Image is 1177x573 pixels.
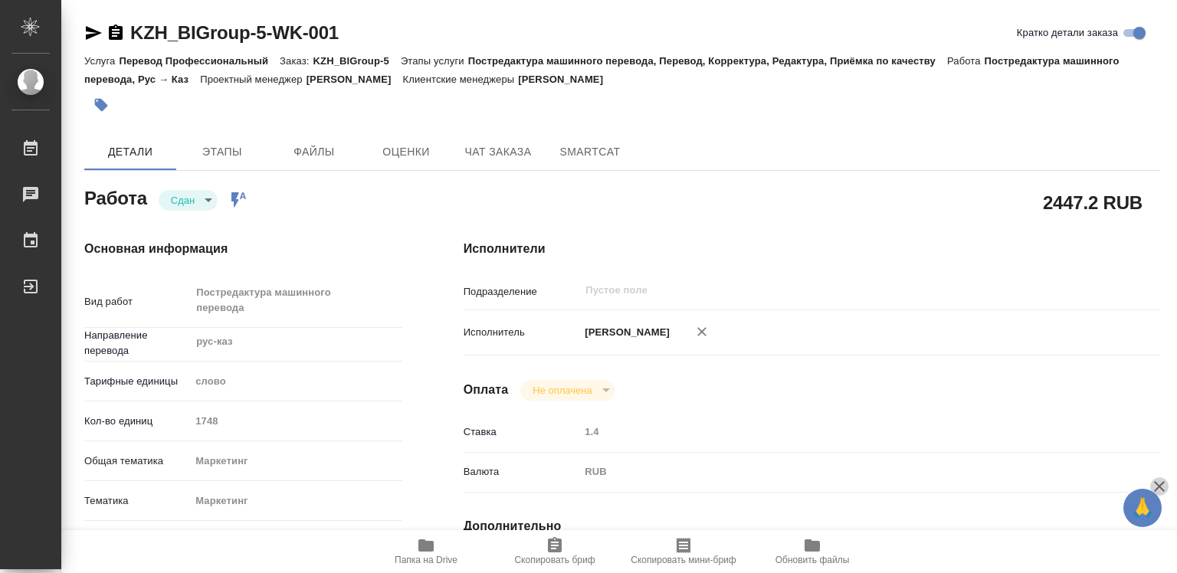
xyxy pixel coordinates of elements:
[395,555,457,565] span: Папка на Drive
[84,294,190,309] p: Вид работ
[464,284,580,300] p: Подразделение
[685,315,719,349] button: Удалить исполнителя
[464,381,509,399] h4: Оплата
[93,142,167,162] span: Детали
[631,555,736,565] span: Скопировать мини-бриф
[490,530,619,573] button: Скопировать бриф
[84,328,190,359] p: Направление перевода
[84,374,190,389] p: Тарифные единицы
[84,24,103,42] button: Скопировать ссылку для ЯМессенджера
[464,424,580,440] p: Ставка
[520,380,615,401] div: Сдан
[461,142,535,162] span: Чат заказа
[277,142,351,162] span: Файлы
[464,325,580,340] p: Исполнитель
[84,453,190,469] p: Общая тематика
[190,368,402,395] div: слово
[528,384,596,397] button: Не оплачена
[553,142,627,162] span: SmartCat
[130,22,339,43] a: KZH_BIGroup-5-WK-001
[579,421,1102,443] input: Пустое поле
[190,410,402,432] input: Пустое поле
[200,74,306,85] p: Проектный менеджер
[159,190,218,211] div: Сдан
[1043,189,1143,215] h2: 2447.2 RUB
[748,530,877,573] button: Обновить файлы
[185,142,259,162] span: Этапы
[464,464,580,480] p: Валюта
[313,55,401,67] p: KZH_BIGroup-5
[579,325,670,340] p: [PERSON_NAME]
[84,240,402,258] h4: Основная информация
[84,414,190,429] p: Кол-во единиц
[369,142,443,162] span: Оценки
[464,517,1160,535] h4: Дополнительно
[579,459,1102,485] div: RUB
[307,74,403,85] p: [PERSON_NAME]
[280,55,313,67] p: Заказ:
[84,493,190,509] p: Тематика
[362,530,490,573] button: Папка на Drive
[1129,492,1156,524] span: 🙏
[119,55,280,67] p: Перевод Профессиональный
[1017,25,1118,41] span: Кратко детали заказа
[514,555,595,565] span: Скопировать бриф
[619,530,748,573] button: Скопировать мини-бриф
[84,55,119,67] p: Услуга
[190,448,402,474] div: Маркетинг
[166,194,199,207] button: Сдан
[464,240,1160,258] h4: Исполнители
[84,88,118,122] button: Добавить тэг
[1123,489,1162,527] button: 🙏
[107,24,125,42] button: Скопировать ссылку
[775,555,850,565] span: Обновить файлы
[584,281,1066,300] input: Пустое поле
[947,55,985,67] p: Работа
[84,183,147,211] h2: Работа
[403,74,519,85] p: Клиентские менеджеры
[401,55,468,67] p: Этапы услуги
[518,74,615,85] p: [PERSON_NAME]
[468,55,947,67] p: Постредактура машинного перевода, Перевод, Корректура, Редактура, Приёмка по качеству
[190,488,402,514] div: Маркетинг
